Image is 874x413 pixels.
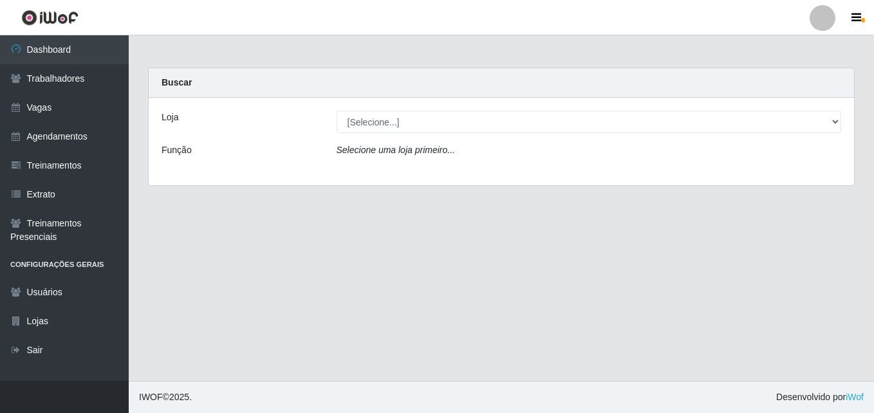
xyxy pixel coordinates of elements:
label: Loja [162,111,178,124]
a: iWof [846,392,864,402]
span: IWOF [139,392,163,402]
img: CoreUI Logo [21,10,79,26]
strong: Buscar [162,77,192,87]
span: © 2025 . [139,390,192,404]
i: Selecione uma loja primeiro... [337,145,455,155]
span: Desenvolvido por [776,390,864,404]
label: Função [162,143,192,157]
